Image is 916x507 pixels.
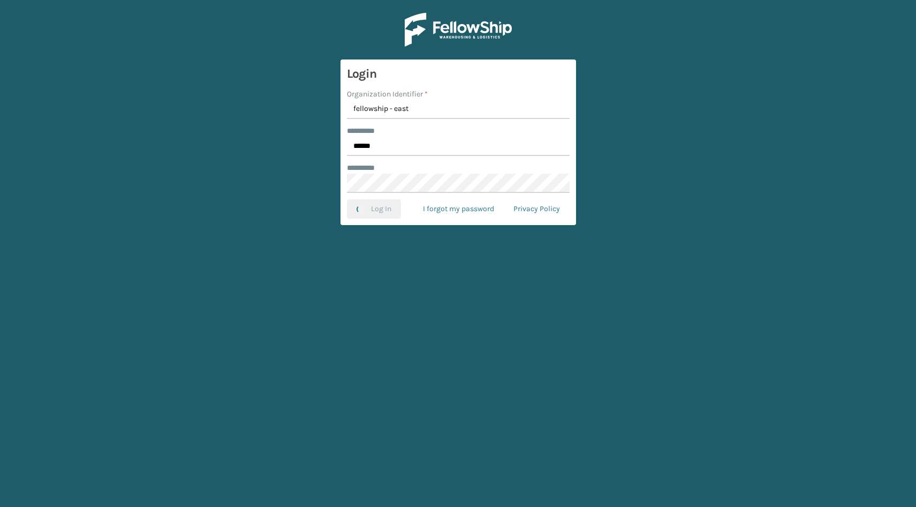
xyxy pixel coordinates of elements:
[405,13,512,47] img: Logo
[347,66,570,82] h3: Login
[347,88,428,100] label: Organization Identifier
[504,199,570,219] a: Privacy Policy
[347,199,401,219] button: Log In
[413,199,504,219] a: I forgot my password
